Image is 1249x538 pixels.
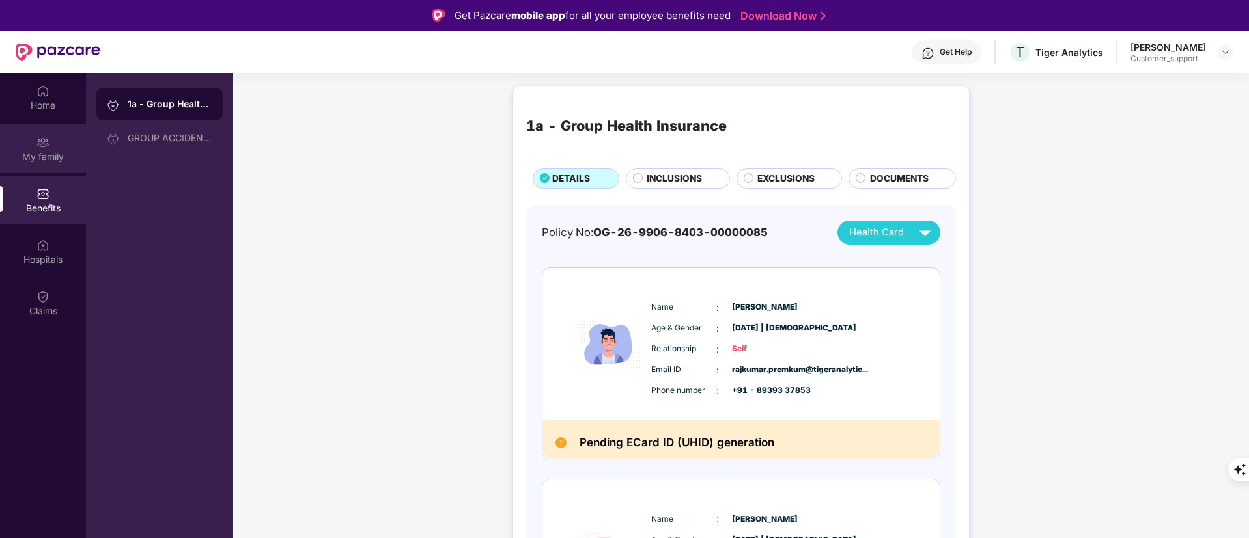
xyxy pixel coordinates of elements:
span: T [1016,44,1024,60]
img: svg+xml;base64,PHN2ZyBpZD0iSGVscC0zMngzMiIgeG1sbnM9Imh0dHA6Ly93d3cudzMub3JnLzIwMDAvc3ZnIiB3aWR0aD... [921,47,934,60]
div: Get Help [940,47,972,57]
img: New Pazcare Logo [16,44,100,61]
div: Customer_support [1130,53,1206,64]
strong: mobile app [511,9,565,21]
a: Download Now [740,9,822,23]
div: [PERSON_NAME] [1130,41,1206,53]
img: Stroke [821,9,826,23]
div: Tiger Analytics [1035,46,1103,59]
img: Logo [432,9,445,22]
img: svg+xml;base64,PHN2ZyBpZD0iRHJvcGRvd24tMzJ4MzIiIHhtbG5zPSJodHRwOi8vd3d3LnczLm9yZy8yMDAwL3N2ZyIgd2... [1220,47,1231,57]
div: Get Pazcare for all your employee benefits need [455,8,731,23]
